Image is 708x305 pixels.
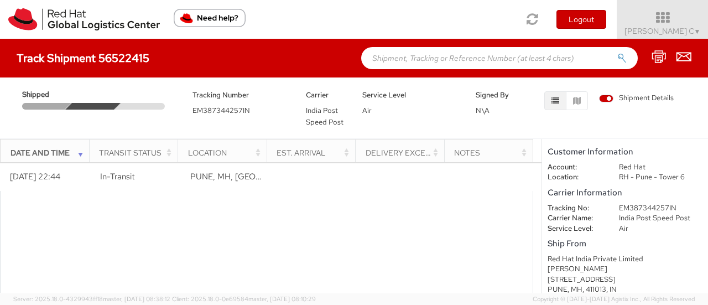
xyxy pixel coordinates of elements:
[454,147,529,158] div: Notes
[624,26,701,36] span: [PERSON_NAME] C
[599,93,674,104] span: Shipment Details
[362,91,459,99] h5: Service Level
[539,172,611,183] dt: Location:
[306,106,343,127] span: India Post Speed Post
[13,295,170,303] span: Server: 2025.18.0-4329943ff18
[366,147,441,158] div: Delivery Exception
[192,91,289,99] h5: Tracking Number
[192,106,250,115] span: EM387344257IN
[8,8,160,30] img: rh-logistics-00dfa346123c4ec078e1.svg
[17,52,149,64] h4: Track Shipment 56522415
[539,162,611,173] dt: Account:
[277,147,352,158] div: Est. Arrival
[539,213,611,224] dt: Carrier Name:
[548,285,702,295] div: PUNE, MH, 411013, IN
[556,10,606,29] button: Logout
[248,295,316,303] span: master, [DATE] 08:10:29
[362,106,372,115] span: Air
[599,93,674,105] label: Shipment Details
[172,295,316,303] span: Client: 2025.18.0-0e69584
[22,90,70,100] span: Shipped
[548,275,702,285] div: [STREET_ADDRESS]
[174,9,246,27] button: Need help?
[11,147,86,158] div: Date and Time
[190,171,320,182] span: PUNE, MH, IN
[548,147,702,157] h5: Customer Information
[361,47,638,69] input: Shipment, Tracking or Reference Number (at least 4 chars)
[539,224,611,234] dt: Service Level:
[548,254,702,275] div: Red Hat India Private Limited [PERSON_NAME]
[103,295,170,303] span: master, [DATE] 08:38:12
[533,295,695,304] span: Copyright © [DATE]-[DATE] Agistix Inc., All Rights Reserved
[99,147,174,158] div: Transit Status
[548,188,702,198] h5: Carrier Information
[476,91,516,99] h5: Signed By
[306,91,346,99] h5: Carrier
[188,147,263,158] div: Location
[548,239,702,249] h5: Ship From
[476,106,490,115] span: N\A
[539,203,611,214] dt: Tracking No:
[100,171,135,182] span: In-Transit
[694,27,701,36] span: ▼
